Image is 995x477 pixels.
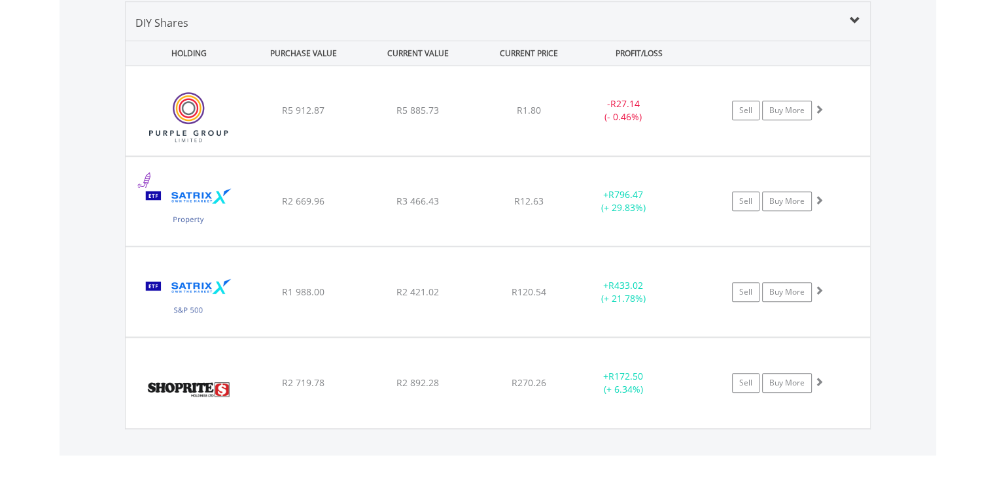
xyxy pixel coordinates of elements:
div: PURCHASE VALUE [248,41,360,65]
div: + (+ 29.83%) [574,188,673,214]
a: Sell [732,282,759,302]
a: Buy More [762,282,812,302]
span: R796.47 [608,188,643,201]
div: CURRENT VALUE [362,41,474,65]
span: R433.02 [608,279,643,291]
div: + (+ 21.78%) [574,279,673,305]
span: R1 988.00 [282,286,324,298]
div: HOLDING [126,41,245,65]
span: R12.63 [514,195,544,207]
img: EQU.ZA.STXPRO.png [132,173,245,243]
span: R120.54 [512,286,546,298]
span: R270.26 [512,376,546,389]
a: Buy More [762,101,812,120]
div: + (+ 6.34%) [574,370,673,396]
span: R2 421.02 [396,286,439,298]
span: R5 885.73 [396,104,439,116]
a: Sell [732,191,759,211]
span: R3 466.43 [396,195,439,207]
img: EQU.ZA.STX500.png [132,263,245,333]
a: Buy More [762,191,812,211]
a: Sell [732,373,759,393]
div: PROFIT/LOSS [584,41,695,65]
span: R1.80 [517,104,541,116]
span: R2 892.28 [396,376,439,389]
span: R5 912.87 [282,104,324,116]
div: - (- 0.46%) [574,97,673,123]
span: R2 719.78 [282,376,324,389]
span: R27.14 [610,97,640,110]
span: R172.50 [608,370,643,382]
a: Sell [732,101,759,120]
img: EQU.ZA.PPE.png [132,82,245,152]
div: CURRENT PRICE [476,41,580,65]
a: Buy More [762,373,812,393]
img: EQU.ZA.SHP.png [132,354,245,425]
span: R2 669.96 [282,195,324,207]
span: DIY Shares [135,16,188,30]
